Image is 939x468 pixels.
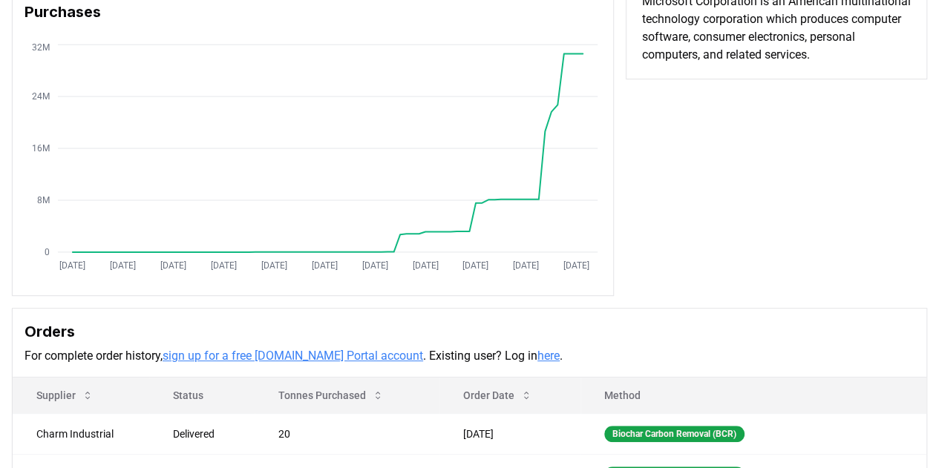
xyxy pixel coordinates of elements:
tspan: [DATE] [463,260,489,271]
p: Status [161,388,243,403]
a: sign up for a free [DOMAIN_NAME] Portal account [163,349,423,363]
tspan: [DATE] [362,260,388,271]
tspan: 16M [32,143,50,154]
tspan: [DATE] [312,260,338,271]
button: Supplier [24,380,105,410]
td: [DATE] [439,413,580,454]
tspan: [DATE] [211,260,237,271]
a: here [537,349,560,363]
div: Delivered [173,426,243,441]
tspan: [DATE] [59,260,85,271]
p: Method [592,388,915,403]
tspan: 0 [45,247,50,257]
tspan: 24M [32,91,50,102]
td: Charm Industrial [13,413,149,454]
button: Order Date [451,380,544,410]
tspan: [DATE] [413,260,439,271]
button: Tonnes Purchased [266,380,396,410]
h3: Purchases [24,1,601,23]
tspan: [DATE] [110,260,136,271]
tspan: [DATE] [261,260,287,271]
p: For complete order history, . Existing user? Log in . [24,347,915,365]
div: Biochar Carbon Removal (BCR) [604,426,745,442]
tspan: [DATE] [563,260,589,271]
tspan: 8M [37,195,50,205]
td: 20 [255,413,439,454]
tspan: [DATE] [160,260,186,271]
tspan: 32M [32,42,50,53]
tspan: [DATE] [513,260,539,271]
h3: Orders [24,320,915,343]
